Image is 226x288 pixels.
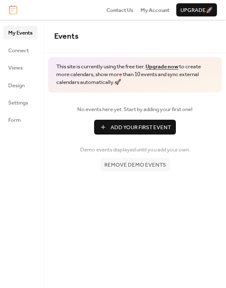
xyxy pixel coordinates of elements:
[3,96,37,109] a: Settings
[94,120,176,135] button: Add Your First Event
[111,123,171,132] span: Add Your First Event
[180,6,213,14] span: Upgrade 🚀
[3,44,37,57] a: Connect
[145,61,178,72] a: Upgrade now
[176,3,217,16] button: Upgrade🚀
[56,63,214,86] span: This site is currently using the free tier. to create more calendars, show more than 10 events an...
[141,6,169,14] a: My Account
[104,161,166,169] span: Remove demo events
[8,46,29,55] span: Connect
[54,120,216,135] a: Add Your First Event
[8,81,25,90] span: Design
[54,105,216,114] span: No events here yet. Start by adding your first one!
[9,5,17,14] img: logo
[8,64,23,72] span: Views
[3,79,37,92] a: Design
[8,29,32,37] span: My Events
[80,146,190,154] span: Demo events displayed until you add your own.
[8,99,28,107] span: Settings
[106,6,134,14] a: Contact Us
[54,29,78,44] span: Events
[3,113,37,126] a: Form
[3,61,37,74] a: Views
[3,26,37,39] a: My Events
[100,158,170,171] button: Remove demo events
[8,116,21,124] span: Form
